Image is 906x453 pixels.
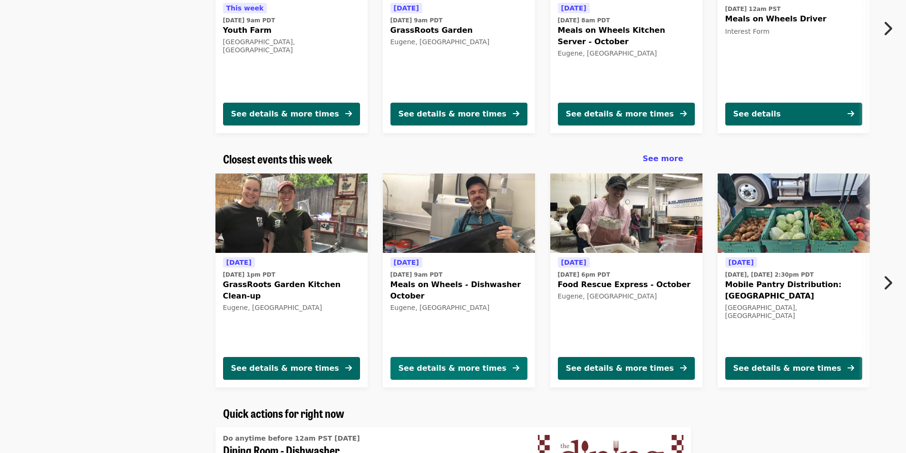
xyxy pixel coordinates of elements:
[550,173,702,387] a: See details for "Food Rescue Express - October"
[390,25,527,36] span: GrassRoots Garden
[680,364,687,373] i: arrow-right icon
[215,173,368,387] a: See details for "GrassRoots Garden Kitchen Clean-up"
[223,152,332,166] a: Closest events this week
[561,259,586,266] span: [DATE]
[718,173,870,387] a: See details for "Mobile Pantry Distribution: Cottage Grove"
[550,173,702,253] img: Food Rescue Express - October organized by Food for Lane County
[215,173,368,253] img: GrassRoots Garden Kitchen Clean-up organized by Food for Lane County
[215,152,691,166] div: Closest events this week
[231,363,339,374] div: See details & more times
[725,5,781,13] time: [DATE] 12am PST
[725,103,862,125] button: See details
[680,109,687,118] i: arrow-right icon
[383,173,535,253] img: Meals on Wheels - Dishwasher October organized by Food for Lane County
[558,16,610,25] time: [DATE] 8am PDT
[390,16,443,25] time: [DATE] 9am PDT
[733,363,841,374] div: See details & more times
[558,25,695,48] span: Meals on Wheels Kitchen Server - October
[725,304,862,320] div: [GEOGRAPHIC_DATA], [GEOGRAPHIC_DATA]
[399,108,507,120] div: See details & more times
[725,279,862,302] span: Mobile Pantry Distribution: [GEOGRAPHIC_DATA]
[643,153,683,164] a: See more
[394,4,419,12] span: [DATE]
[558,279,695,290] span: Food Rescue Express - October
[390,270,443,279] time: [DATE] 9am PDT
[643,154,683,163] span: See more
[725,13,862,25] span: Meals on Wheels Driver
[513,109,519,118] i: arrow-right icon
[875,270,906,296] button: Next item
[729,259,754,266] span: [DATE]
[383,173,535,387] a: See details for "Meals on Wheels - Dishwasher October"
[561,4,586,12] span: [DATE]
[566,363,674,374] div: See details & more times
[226,259,252,266] span: [DATE]
[223,16,275,25] time: [DATE] 9am PDT
[875,15,906,42] button: Next item
[390,357,527,380] button: See details & more times
[394,259,419,266] span: [DATE]
[226,4,264,12] span: This week
[345,364,352,373] i: arrow-right icon
[848,109,854,118] i: arrow-right icon
[390,38,527,46] div: Eugene, [GEOGRAPHIC_DATA]
[848,364,854,373] i: arrow-right icon
[390,103,527,125] button: See details & more times
[513,364,519,373] i: arrow-right icon
[223,150,332,167] span: Closest events this week
[725,270,814,279] time: [DATE], [DATE] 2:30pm PDT
[725,357,862,380] button: See details & more times
[558,103,695,125] button: See details & more times
[558,270,610,279] time: [DATE] 6pm PDT
[566,108,674,120] div: See details & more times
[558,49,695,58] div: Eugene, [GEOGRAPHIC_DATA]
[558,357,695,380] button: See details & more times
[223,279,360,302] span: GrassRoots Garden Kitchen Clean-up
[231,108,339,120] div: See details & more times
[883,274,892,292] i: chevron-right icon
[223,304,360,312] div: Eugene, [GEOGRAPHIC_DATA]
[223,434,360,442] span: Do anytime before 12am PST [DATE]
[223,103,360,125] button: See details & more times
[725,28,770,35] span: Interest Form
[399,363,507,374] div: See details & more times
[558,292,695,300] div: Eugene, [GEOGRAPHIC_DATA]
[223,357,360,380] button: See details & more times
[733,108,781,120] div: See details
[883,19,892,38] i: chevron-right icon
[390,279,527,302] span: Meals on Wheels - Dishwasher October
[718,173,870,253] img: Mobile Pantry Distribution: Cottage Grove organized by Food for Lane County
[223,405,344,421] span: Quick actions for right now
[223,25,360,36] span: Youth Farm
[345,109,352,118] i: arrow-right icon
[390,304,527,312] div: Eugene, [GEOGRAPHIC_DATA]
[223,38,360,54] div: [GEOGRAPHIC_DATA], [GEOGRAPHIC_DATA]
[223,270,275,279] time: [DATE] 1pm PDT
